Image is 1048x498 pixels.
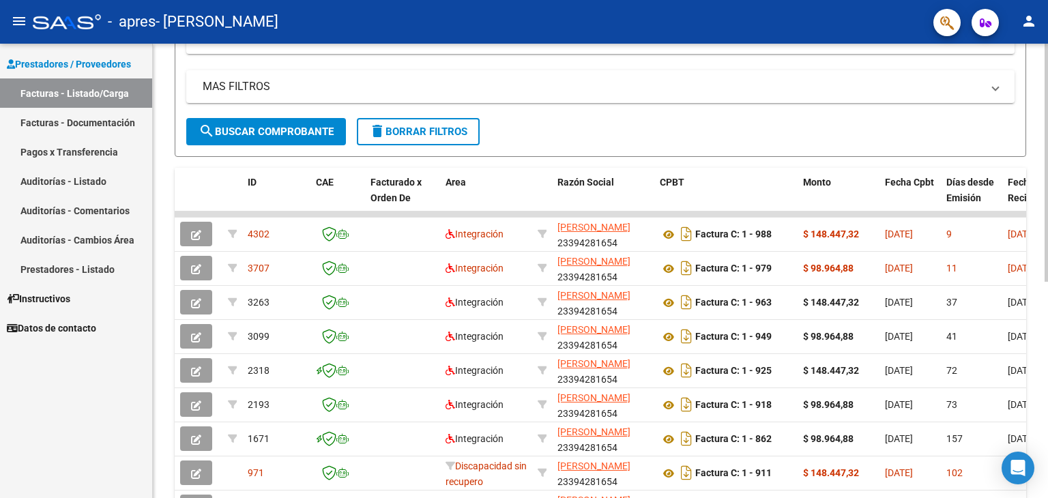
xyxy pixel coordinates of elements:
div: 23394281654 [557,356,649,385]
div: Open Intercom Messenger [1002,452,1034,484]
span: CPBT [660,177,684,188]
div: 23394281654 [557,424,649,453]
span: [DATE] [885,365,913,376]
mat-icon: menu [11,13,27,29]
span: Razón Social [557,177,614,188]
span: [PERSON_NAME] [557,290,630,301]
datatable-header-cell: Monto [798,168,879,228]
i: Descargar documento [678,360,695,381]
div: 23394281654 [557,288,649,317]
strong: Factura C: 1 - 862 [695,434,772,445]
span: 37 [946,297,957,308]
i: Descargar documento [678,462,695,484]
span: 2318 [248,365,270,376]
button: Borrar Filtros [357,118,480,145]
strong: Factura C: 1 - 911 [695,468,772,479]
span: [DATE] [885,263,913,274]
div: 23394281654 [557,220,649,248]
span: 9 [946,229,952,239]
span: Integración [446,399,504,410]
span: [DATE] [885,331,913,342]
strong: $ 98.964,88 [803,331,854,342]
i: Descargar documento [678,223,695,245]
span: [PERSON_NAME] [557,426,630,437]
span: Integración [446,365,504,376]
span: [DATE] [1008,297,1036,308]
span: Días desde Emisión [946,177,994,203]
span: 73 [946,399,957,410]
span: [PERSON_NAME] [557,358,630,369]
datatable-header-cell: Razón Social [552,168,654,228]
span: Fecha Recibido [1008,177,1046,203]
span: Area [446,177,466,188]
i: Descargar documento [678,394,695,415]
datatable-header-cell: Días desde Emisión [941,168,1002,228]
span: - apres [108,7,156,37]
strong: $ 148.447,32 [803,467,859,478]
span: [DATE] [885,297,913,308]
span: Prestadores / Proveedores [7,57,131,72]
div: 23394281654 [557,458,649,487]
span: [DATE] [1008,365,1036,376]
span: Monto [803,177,831,188]
span: 3707 [248,263,270,274]
span: [PERSON_NAME] [557,392,630,403]
strong: $ 148.447,32 [803,297,859,308]
datatable-header-cell: Area [440,168,532,228]
datatable-header-cell: ID [242,168,310,228]
datatable-header-cell: CAE [310,168,365,228]
div: 23394281654 [557,322,649,351]
span: [DATE] [1008,263,1036,274]
i: Descargar documento [678,325,695,347]
button: Buscar Comprobante [186,118,346,145]
span: 1671 [248,433,270,444]
span: Fecha Cpbt [885,177,934,188]
strong: Factura C: 1 - 949 [695,332,772,342]
span: Facturado x Orden De [370,177,422,203]
span: 971 [248,467,264,478]
span: [PERSON_NAME] [557,222,630,233]
span: [DATE] [885,229,913,239]
span: [DATE] [1008,433,1036,444]
mat-icon: person [1021,13,1037,29]
span: [PERSON_NAME] [557,460,630,471]
strong: $ 148.447,32 [803,229,859,239]
mat-icon: delete [369,123,385,139]
span: Borrar Filtros [369,126,467,138]
span: 102 [946,467,963,478]
mat-panel-title: MAS FILTROS [203,79,982,94]
strong: $ 98.964,88 [803,263,854,274]
span: 72 [946,365,957,376]
span: [DATE] [885,399,913,410]
mat-expansion-panel-header: MAS FILTROS [186,70,1015,103]
span: 3263 [248,297,270,308]
span: Integración [446,229,504,239]
strong: $ 98.964,88 [803,399,854,410]
span: 11 [946,263,957,274]
span: [DATE] [885,467,913,478]
div: 23394281654 [557,254,649,282]
span: Integración [446,433,504,444]
strong: $ 148.447,32 [803,365,859,376]
div: 23394281654 [557,390,649,419]
i: Descargar documento [678,428,695,450]
mat-icon: search [199,123,215,139]
span: ID [248,177,257,188]
span: 2193 [248,399,270,410]
span: CAE [316,177,334,188]
span: Discapacidad sin recupero [446,460,527,487]
strong: Factura C: 1 - 963 [695,297,772,308]
span: Integración [446,331,504,342]
span: Datos de contacto [7,321,96,336]
datatable-header-cell: CPBT [654,168,798,228]
span: [DATE] [885,433,913,444]
span: Instructivos [7,291,70,306]
span: [PERSON_NAME] [557,324,630,335]
strong: Factura C: 1 - 979 [695,263,772,274]
span: [DATE] [1008,399,1036,410]
span: Integración [446,297,504,308]
strong: Factura C: 1 - 918 [695,400,772,411]
strong: Factura C: 1 - 988 [695,229,772,240]
span: 3099 [248,331,270,342]
datatable-header-cell: Facturado x Orden De [365,168,440,228]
